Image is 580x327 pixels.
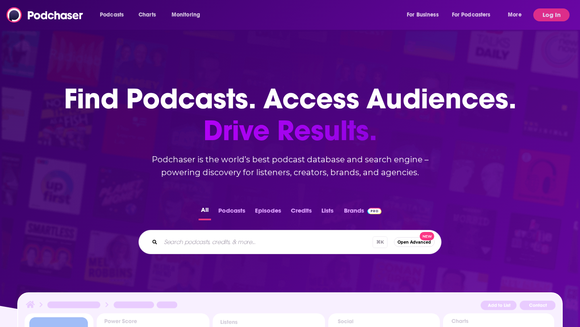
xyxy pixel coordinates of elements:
[394,237,435,247] button: Open AdvancedNew
[199,205,211,220] button: All
[6,7,84,23] img: Podchaser - Follow, Share and Rate Podcasts
[139,230,441,254] div: Search podcasts, credits, & more...
[401,8,449,21] button: open menu
[288,205,314,220] button: Credits
[407,9,439,21] span: For Business
[172,9,200,21] span: Monitoring
[319,205,336,220] button: Lists
[367,208,381,214] img: Podchaser Pro
[94,8,134,21] button: open menu
[139,9,156,21] span: Charts
[64,115,516,147] span: Drive Results.
[508,9,522,21] span: More
[373,236,387,248] span: ⌘ K
[216,205,248,220] button: Podcasts
[161,236,373,248] input: Search podcasts, credits, & more...
[25,300,555,313] img: Podcast Insights Header
[344,205,381,220] a: BrandsPodchaser Pro
[502,8,532,21] button: open menu
[398,240,431,244] span: Open Advanced
[129,153,451,179] h2: Podchaser is the world’s best podcast database and search engine – powering discovery for listene...
[447,8,502,21] button: open menu
[420,232,434,240] span: New
[253,205,284,220] button: Episodes
[64,83,516,147] h1: Find Podcasts. Access Audiences.
[452,9,491,21] span: For Podcasters
[100,9,124,21] span: Podcasts
[133,8,161,21] a: Charts
[166,8,211,21] button: open menu
[533,8,570,21] button: Log In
